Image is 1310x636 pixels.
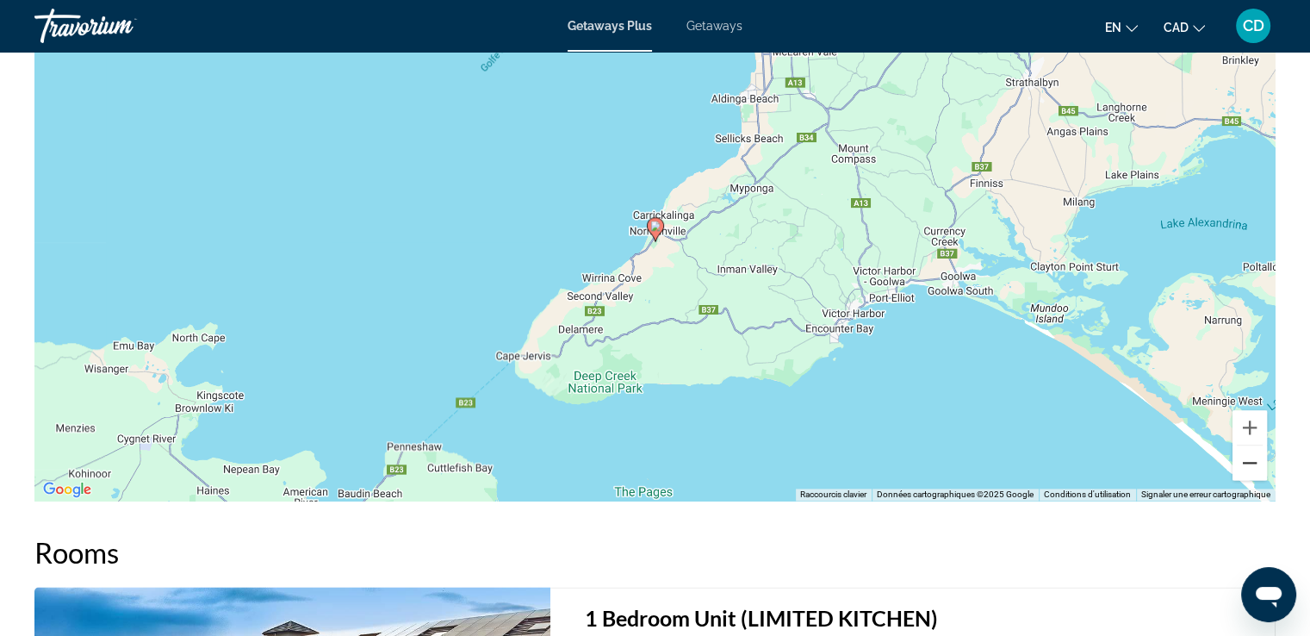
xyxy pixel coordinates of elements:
span: CD [1243,17,1264,34]
span: en [1105,21,1121,34]
button: Change language [1105,15,1138,40]
a: Signaler une erreur cartographique [1141,489,1270,499]
iframe: Bouton de lancement de la fenêtre de messagerie [1241,567,1296,622]
a: Travorium [34,3,207,48]
span: Données cartographiques ©2025 Google [877,489,1034,499]
img: Google [39,478,96,501]
button: User Menu [1231,8,1276,44]
span: CAD [1164,21,1189,34]
a: Ouvrir cette zone dans Google Maps (dans une nouvelle fenêtre) [39,478,96,501]
a: Getaways Plus [568,19,652,33]
button: Change currency [1164,15,1205,40]
button: Zoom avant [1232,410,1267,445]
a: Conditions d'utilisation (s'ouvre dans un nouvel onglet) [1044,489,1131,499]
a: Getaways [686,19,742,33]
button: Zoom arrière [1232,446,1267,480]
h2: Rooms [34,535,1276,570]
h3: 1 Bedroom Unit (LIMITED KITCHEN) [585,605,1257,631]
button: Raccourcis clavier [800,489,866,501]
